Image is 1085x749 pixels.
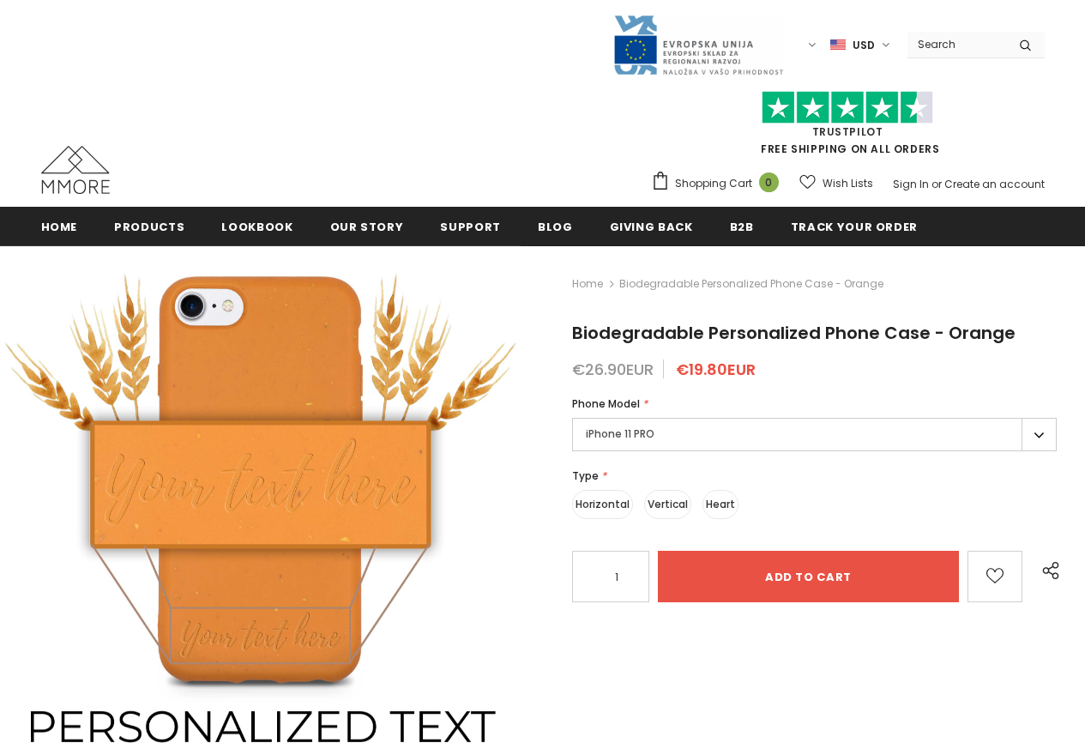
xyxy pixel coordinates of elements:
[572,359,654,380] span: €26.90EUR
[330,207,404,245] a: Our Story
[730,207,754,245] a: B2B
[572,274,603,294] a: Home
[791,207,918,245] a: Track your order
[612,37,784,51] a: Javni Razpis
[676,359,756,380] span: €19.80EUR
[538,219,573,235] span: Blog
[572,321,1016,345] span: Biodegradable Personalized Phone Case - Orange
[440,207,501,245] a: support
[702,490,738,519] label: Heart
[221,219,292,235] span: Lookbook
[619,274,883,294] span: Biodegradable Personalized Phone Case - Orange
[651,99,1045,156] span: FREE SHIPPING ON ALL ORDERS
[944,177,1045,191] a: Create an account
[610,219,693,235] span: Giving back
[907,32,1006,57] input: Search Site
[572,468,599,483] span: Type
[791,219,918,235] span: Track your order
[538,207,573,245] a: Blog
[812,124,883,139] a: Trustpilot
[730,219,754,235] span: B2B
[612,14,784,76] img: Javni Razpis
[572,490,633,519] label: Horizontal
[572,396,640,411] span: Phone Model
[440,219,501,235] span: support
[931,177,942,191] span: or
[853,37,875,54] span: USD
[41,146,110,194] img: MMORE Cases
[675,175,752,192] span: Shopping Cart
[799,168,873,198] a: Wish Lists
[893,177,929,191] a: Sign In
[41,207,78,245] a: Home
[651,171,787,196] a: Shopping Cart 0
[572,418,1057,451] label: iPhone 11 PRO
[644,490,691,519] label: Vertical
[830,38,846,52] img: USD
[823,175,873,192] span: Wish Lists
[221,207,292,245] a: Lookbook
[759,172,779,192] span: 0
[41,219,78,235] span: Home
[330,219,404,235] span: Our Story
[114,219,184,235] span: Products
[658,551,959,602] input: Add to cart
[610,207,693,245] a: Giving back
[114,207,184,245] a: Products
[762,91,933,124] img: Trust Pilot Stars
